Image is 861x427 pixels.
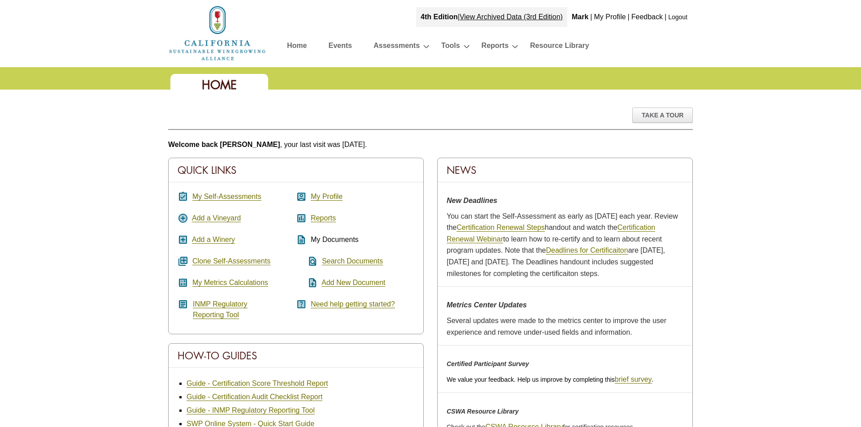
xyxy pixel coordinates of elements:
a: Reports [482,39,509,55]
p: , your last visit was [DATE]. [168,139,693,151]
a: Assessments [374,39,420,55]
a: Guide - INMP Regulatory Reporting Tool [187,406,315,414]
img: logo_cswa2x.png [168,4,267,62]
strong: New Deadlines [447,197,497,204]
strong: 4th Edition [421,13,458,21]
a: Logout [668,13,687,21]
span: My Documents [311,236,359,243]
i: note_add [296,277,318,288]
div: News [438,158,692,182]
div: | [664,7,667,27]
i: add_box [178,234,188,245]
strong: Metrics Center Updates [447,301,527,309]
a: My Self-Assessments [192,193,261,201]
a: Clone Self-Assessments [192,257,270,265]
a: INMP RegulatoryReporting Tool [193,300,248,319]
span: We value your feedback. Help us improve by completing this . [447,376,653,383]
a: My Metrics Calculations [192,279,268,287]
em: CSWA Resource Library [447,408,519,415]
em: Certified Participant Survey [447,360,529,367]
a: Add New Document [322,279,385,287]
i: queue [178,256,188,267]
i: add_circle [178,213,188,224]
i: account_box [296,191,307,202]
div: | [627,7,631,27]
a: Deadlines for Certificaiton [546,246,628,254]
i: assignment_turned_in [178,191,188,202]
span: Several updates were made to the metrics center to improve the user experience and remove under-u... [447,317,666,336]
a: Events [328,39,352,55]
div: Take A Tour [632,108,693,123]
a: brief survey [615,375,652,384]
a: Feedback [631,13,663,21]
a: Need help getting started? [311,300,395,308]
a: Tools [441,39,460,55]
i: find_in_page [296,256,318,267]
b: Welcome back [PERSON_NAME] [168,141,280,148]
a: Search Documents [322,257,383,265]
a: Certification Renewal Webinar [447,224,655,243]
div: | [589,7,593,27]
i: assessment [296,213,307,224]
i: description [296,234,307,245]
div: How-To Guides [169,344,423,368]
a: Home [287,39,307,55]
i: article [178,299,188,310]
p: You can start the Self-Assessment as early as [DATE] each year. Review the handout and watch the ... [447,211,683,280]
a: Guide - Certification Score Threshold Report [187,380,328,388]
a: Add a Vineyard [192,214,241,222]
a: Guide - Certification Audit Checklist Report [187,393,322,401]
i: calculate [178,277,188,288]
a: Home [168,29,267,36]
span: Home [202,77,237,93]
a: Reports [311,214,336,222]
a: My Profile [311,193,343,201]
i: help_center [296,299,307,310]
b: Mark [572,13,588,21]
a: Add a Winery [192,236,235,244]
a: View Archived Data (3rd Edition) [460,13,563,21]
a: Resource Library [530,39,589,55]
div: Quick Links [169,158,423,182]
a: My Profile [594,13,626,21]
a: Certification Renewal Steps [457,224,545,232]
div: | [416,7,567,27]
